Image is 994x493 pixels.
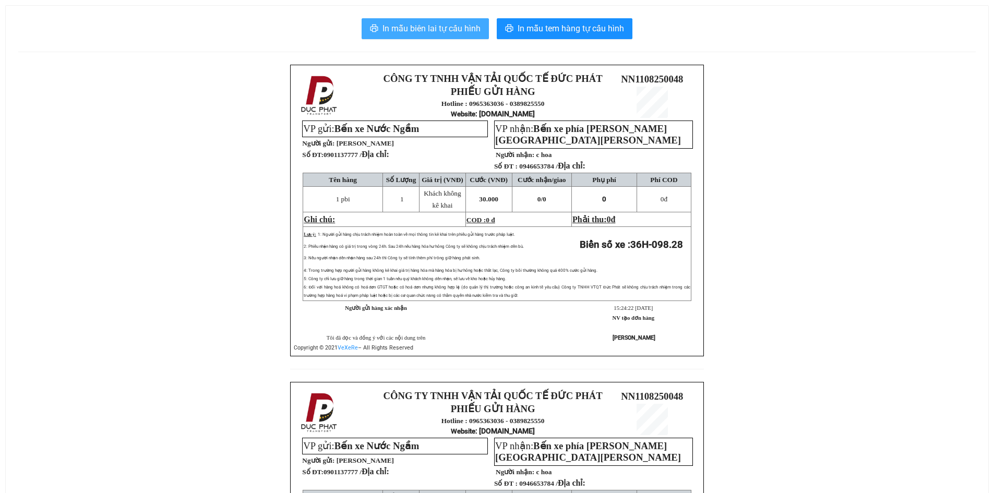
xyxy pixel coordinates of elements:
[518,22,624,35] span: In mẫu tem hàng tự cấu hình
[497,18,632,39] button: printerIn mẫu tem hàng tự cấu hình
[362,18,489,39] button: printerIn mẫu biên lai tự cấu hình
[602,195,606,203] span: 0
[536,151,552,159] span: c hoa
[422,176,463,184] span: Giá trị (VNĐ)
[537,195,546,203] span: 0/
[345,305,407,311] strong: Người gửi hàng xác nhận
[661,195,664,203] span: 0
[336,195,350,203] span: 1 pbi
[304,276,506,281] span: 5: Công ty chỉ lưu giữ hàng trong thời gian 1 tuần nếu quý khách không đến nhận, sẽ lưu về kho ho...
[494,479,518,487] strong: Số ĐT :
[382,22,481,35] span: In mẫu biên lai tự cấu hình
[337,456,394,464] span: [PERSON_NAME]
[362,150,389,159] span: Địa chỉ:
[621,391,683,402] span: NN1108250048
[536,468,552,476] span: c hoa
[495,123,681,146] span: Bến xe phía [PERSON_NAME][GEOGRAPHIC_DATA][PERSON_NAME]
[451,86,535,97] strong: PHIẾU GỬI HÀNG
[613,334,655,341] strong: [PERSON_NAME]
[558,478,585,487] span: Địa chỉ:
[302,456,334,464] strong: Người gửi:
[362,467,389,476] span: Địa chỉ:
[451,427,535,435] strong: : [DOMAIN_NAME]
[496,468,534,476] strong: Người nhận:
[386,176,416,184] span: Số Lượng
[298,391,342,435] img: logo
[384,73,603,84] strong: CÔNG TY TNHH VẬN TẢI QUỐC TẾ ĐỨC PHÁT
[611,215,616,224] span: đ
[486,216,495,224] span: 0 đ
[318,232,515,237] span: 1: Người gửi hàng chịu trách nhiệm hoàn toàn về mọi thông tin kê khai trên phiếu gửi hàng trước p...
[451,403,535,414] strong: PHIẾU GỬI HÀNG
[496,151,534,159] strong: Người nhận:
[337,139,394,147] span: [PERSON_NAME]
[543,195,546,203] span: 0
[304,232,316,237] span: Lưu ý:
[304,244,523,249] span: 2: Phiếu nhận hàng có giá trị trong vòng 24h. Sau 24h nếu hàng hóa hư hỏng Công ty sẽ không chịu ...
[558,161,585,170] span: Địa chỉ:
[441,417,545,425] strong: Hotline : 0965363036 - 0389825550
[424,189,461,209] span: Khách không kê khai
[324,151,389,159] span: 0901137777 /
[304,268,597,273] span: 4: Trong trường hợp người gửi hàng không kê khai giá trị hàng hóa mà hàng hóa bị hư hỏng hoặc thấ...
[441,100,545,107] strong: Hotline : 0965363036 - 0389825550
[613,315,654,321] strong: NV tạo đơn hàng
[338,344,358,351] a: VeXeRe
[329,176,357,184] span: Tên hàng
[302,139,334,147] strong: Người gửi:
[303,123,419,134] span: VP gửi:
[302,151,389,159] strong: Số ĐT:
[304,285,690,298] span: 6: Đối với hàng hoá không có hoá đơn GTGT hoặc có hoá đơn nhưng không hợp lệ (do quản lý thị trườ...
[495,123,681,146] span: VP nhận:
[294,344,413,351] span: Copyright © 2021 – All Rights Reserved
[466,216,495,224] span: COD :
[302,468,389,476] strong: Số ĐT:
[592,176,616,184] span: Phụ phí
[519,479,585,487] span: 0946653784 /
[304,215,335,224] span: Ghi chú:
[384,390,603,401] strong: CÔNG TY TNHH VẬN TẢI QUỐC TẾ ĐỨC PHÁT
[494,162,518,170] strong: Số ĐT :
[580,239,683,250] strong: Biển số xe :
[505,24,513,34] span: printer
[650,176,677,184] span: Phí COD
[303,440,419,451] span: VP gửi:
[327,335,426,341] span: Tôi đã đọc và đồng ý với các nội dung trên
[607,215,611,224] span: 0
[298,74,342,117] img: logo
[519,162,585,170] span: 0946653784 /
[630,239,683,250] span: 36H-098.28
[572,215,615,224] span: Phải thu:
[495,440,681,463] span: Bến xe phía [PERSON_NAME][GEOGRAPHIC_DATA][PERSON_NAME]
[451,110,535,118] strong: : [DOMAIN_NAME]
[518,176,566,184] span: Cước nhận/giao
[304,256,480,260] span: 3: Nếu người nhận đến nhận hàng sau 24h thì Công ty sẽ tính thêm phí trông giữ hàng phát sinh.
[334,440,420,451] span: Bến xe Nước Ngầm
[495,440,681,463] span: VP nhận:
[324,468,389,476] span: 0901137777 /
[400,195,404,203] span: 1
[479,195,498,203] span: 30.000
[614,305,653,311] span: 15:24:22 [DATE]
[470,176,508,184] span: Cước (VNĐ)
[621,74,683,85] span: NN1108250048
[451,110,475,118] span: Website
[370,24,378,34] span: printer
[334,123,420,134] span: Bến xe Nước Ngầm
[451,427,475,435] span: Website
[661,195,667,203] span: đ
